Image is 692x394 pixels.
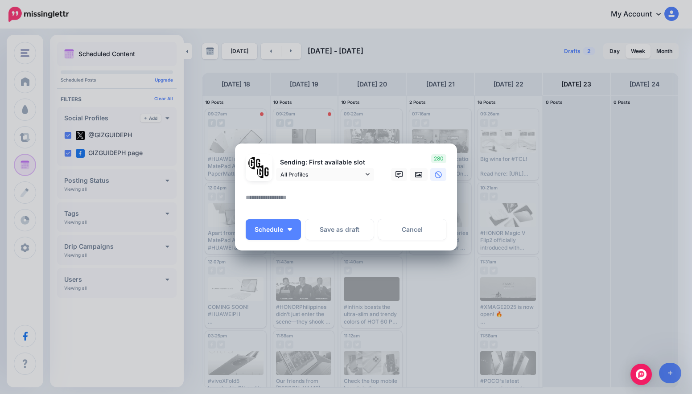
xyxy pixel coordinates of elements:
a: All Profiles [276,168,374,181]
span: All Profiles [280,170,363,179]
img: arrow-down-white.png [288,228,292,231]
button: Save as draft [305,219,374,240]
img: JT5sWCfR-79925.png [257,165,270,178]
p: Sending: First available slot [276,157,374,168]
a: Cancel [378,219,446,240]
span: Schedule [255,226,283,233]
button: Schedule [246,219,301,240]
img: 353459792_649996473822713_4483302954317148903_n-bsa138318.png [248,157,261,170]
div: Open Intercom Messenger [630,364,652,385]
span: 280 [431,154,446,163]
